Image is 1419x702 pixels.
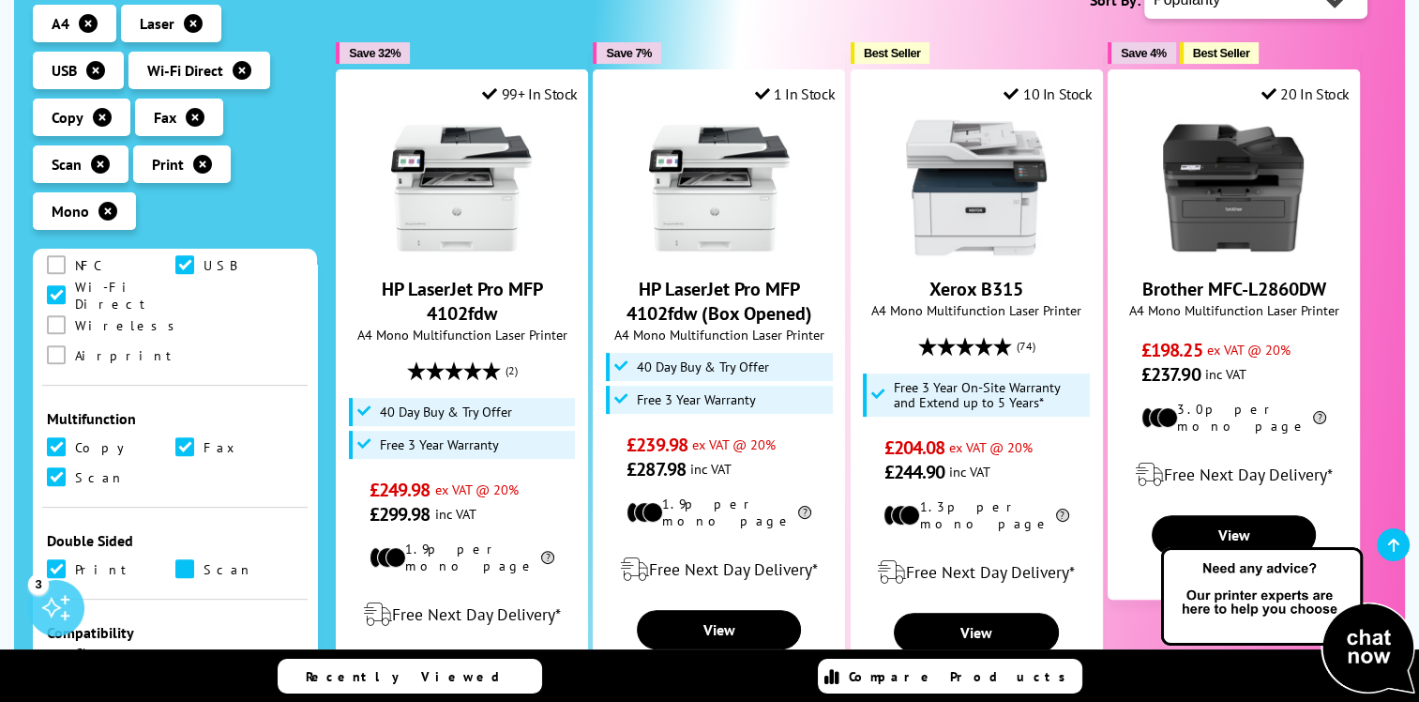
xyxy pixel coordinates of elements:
span: A4 Mono Multifunction Laser Printer [861,301,1093,319]
span: ex VAT @ 20% [692,435,776,453]
span: NFC [75,255,101,276]
a: Brother MFC-L2860DW [1163,243,1304,262]
a: Brother MFC-L2860DW [1141,277,1325,301]
span: Copy [52,108,83,127]
div: Compatibility [47,623,303,642]
span: Free 3 Year Warranty [637,392,756,407]
span: Save 4% [1121,46,1166,60]
img: HP LaserJet Pro MFP 4102fdw (Box Opened) [649,117,790,258]
button: Save 7% [593,42,660,64]
span: Mono [52,202,89,221]
div: Multifunction [47,409,303,428]
a: Xerox B315 [929,277,1023,301]
div: 20 In Stock [1261,84,1350,103]
a: Xerox B315 [906,243,1047,262]
span: Laser [140,14,174,33]
span: inc VAT [1204,365,1245,383]
button: Best Seller [1180,42,1260,64]
img: HP LaserJet Pro MFP 4102fdw [391,117,532,258]
span: ex VAT @ 20% [949,438,1033,456]
a: HP LaserJet Pro MFP 4102fdw [391,243,532,262]
button: Save 32% [336,42,410,64]
span: A4 [52,14,69,33]
span: Scan [52,155,82,174]
li: 1.9p per mono page [626,496,811,529]
span: Save 7% [606,46,651,60]
span: Save 32% [349,46,400,60]
span: £299.98 [370,502,430,526]
a: Compare Products [818,659,1082,694]
img: Open Live Chat window [1156,544,1419,698]
img: Brother MFC-L2860DW [1163,117,1304,258]
span: Wi-Fi Direct [147,61,223,80]
span: £239.98 [626,433,687,457]
li: 1.3p per mono page [883,498,1068,532]
button: Best Seller [851,42,930,64]
img: Xerox B315 [906,117,1047,258]
div: 1 In Stock [755,84,836,103]
span: Scan [204,559,253,580]
span: £204.08 [883,435,944,460]
span: Compare Products [849,668,1076,685]
a: View [637,610,801,649]
span: Wireless [75,315,185,336]
span: £249.98 [370,478,430,502]
span: 40 Day Buy & Try Offer [380,404,512,420]
span: (2) [505,353,517,389]
span: A4 Mono Multifunction Laser Printer [603,326,835,343]
div: modal_delivery [346,588,578,641]
div: 3 [28,573,49,594]
span: Best Seller [864,46,921,60]
span: £244.90 [883,460,944,484]
a: View [1152,515,1316,555]
span: Free 3 Year On-Site Warranty and Extend up to 5 Years* [894,380,1085,410]
span: Print [75,559,135,580]
span: A4 Mono Multifunction Laser Printer [346,326,578,343]
div: modal_delivery [861,546,1093,599]
span: ex VAT @ 20% [434,481,518,498]
div: modal_delivery [603,543,835,596]
span: Best Seller [1193,46,1250,60]
span: inc VAT [690,460,732,478]
span: Recently Viewed [306,668,519,685]
a: HP LaserJet Pro MFP 4102fdw [381,277,542,326]
span: inc VAT [434,505,476,523]
span: Fax [154,108,176,127]
span: USB [204,255,236,276]
button: Save 4% [1108,42,1175,64]
div: 10 In Stock [1004,84,1092,103]
span: Scan [75,467,125,488]
span: A4 Mono Multifunction Laser Printer [1118,301,1350,319]
a: HP LaserJet Pro MFP 4102fdw (Box Opened) [649,243,790,262]
span: Fax [204,437,241,458]
span: USB [52,61,77,80]
a: HP LaserJet Pro MFP 4102fdw (Box Opened) [626,277,812,326]
li: 1.9p per mono page [370,541,554,574]
span: (74) [1017,328,1035,364]
span: Wi-Fi Direct [75,285,174,306]
span: Free 3 Year Warranty [380,437,499,452]
span: £237.90 [1141,362,1200,387]
span: Copy [75,437,138,458]
span: ex VAT @ 20% [1206,341,1290,359]
a: Recently Viewed [278,659,542,694]
span: Airprint [75,345,180,366]
div: 99+ In Stock [482,84,578,103]
span: Print [152,155,184,174]
div: modal_delivery [1118,449,1350,501]
span: £287.98 [626,457,686,481]
div: Double Sided [47,531,303,550]
a: View [894,613,1058,652]
span: 40 Day Buy & Try Offer [637,359,769,374]
span: £198.25 [1141,338,1202,362]
li: 3.0p per mono page [1141,401,1326,435]
span: inc VAT [949,463,990,481]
